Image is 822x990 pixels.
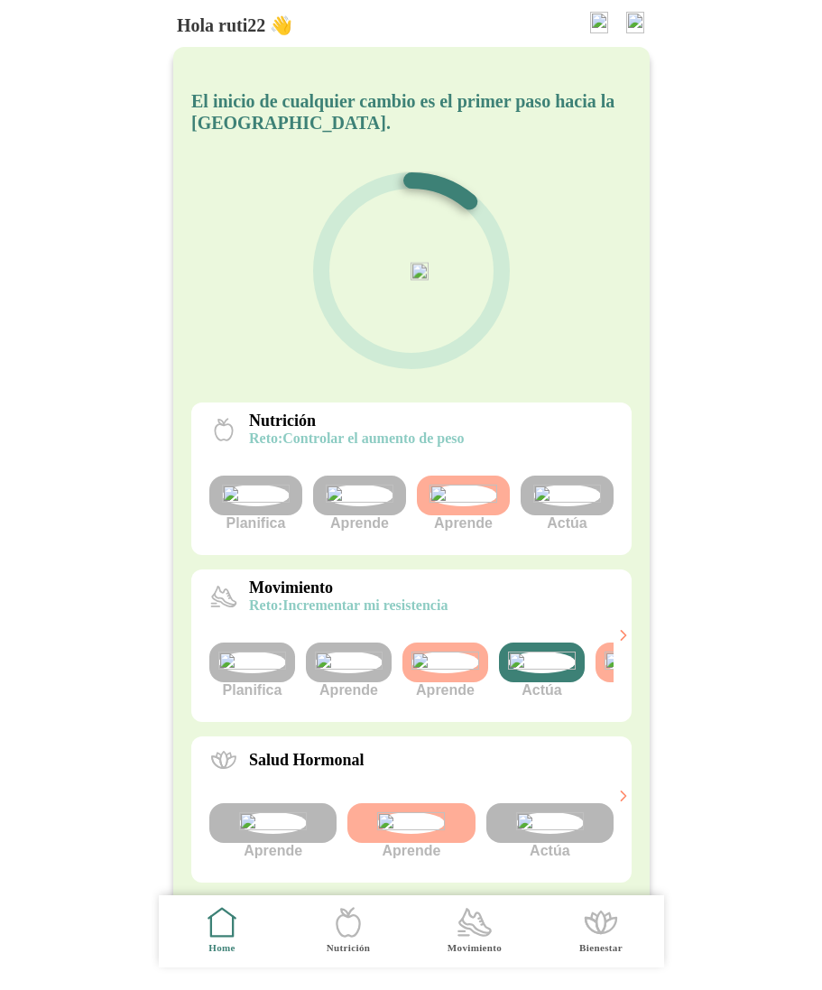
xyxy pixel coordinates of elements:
[249,430,465,447] p: Controlar el aumento de peso
[447,941,501,955] ion-label: Movimiento
[347,803,475,859] div: Aprende
[313,476,406,532] div: Aprende
[499,643,585,699] div: Actúa
[249,430,282,446] span: reto:
[209,643,295,699] div: Planifica
[249,597,448,614] p: Incrementar mi resistencia
[208,941,236,955] ion-label: Home
[249,578,448,597] p: Movimiento
[249,412,465,430] p: Nutrición
[209,476,302,532] div: Planifica
[249,751,365,770] p: Salud Hormonal
[579,941,623,955] ion-label: Bienestar
[521,476,614,532] div: Actúa
[306,643,392,699] div: Aprende
[249,597,282,613] span: reto:
[177,14,292,36] h5: Hola ruti22 👋
[402,643,488,699] div: Aprende
[485,803,613,859] div: Actúa
[191,90,632,134] h5: El inicio de cualquier cambio es el primer paso hacia la [GEOGRAPHIC_DATA].
[596,643,681,699] div: Actúa
[209,803,337,859] div: Aprende
[326,941,369,955] ion-label: Nutrición
[417,476,510,532] div: Aprende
